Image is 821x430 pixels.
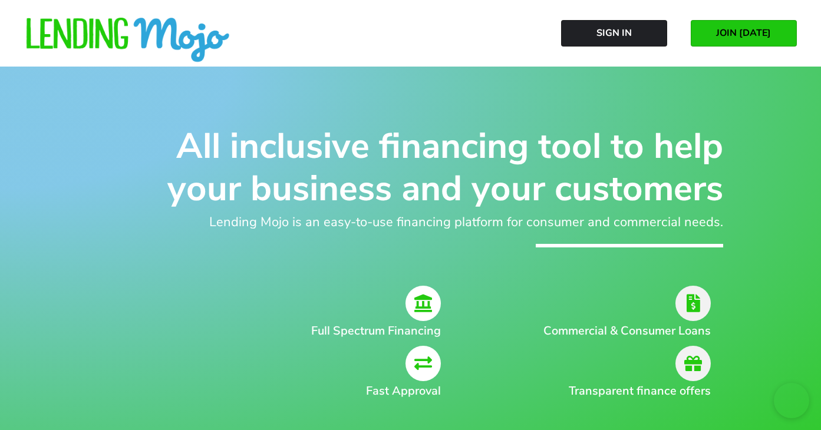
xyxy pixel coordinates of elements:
h2: Commercial & Consumer Loans [523,322,711,340]
h2: Full Spectrum Financing [151,322,441,340]
h1: All inclusive financing tool to help your business and your customers [98,125,723,210]
h2: Fast Approval [151,382,441,400]
span: Sign In [596,28,632,38]
img: lm-horizontal-logo [25,18,231,64]
iframe: chat widget [774,383,809,418]
h2: Lending Mojo is an easy-to-use financing platform for consumer and commercial needs. [98,213,723,232]
a: Sign In [561,20,667,47]
span: JOIN [DATE] [716,28,771,38]
h2: Transparent finance offers [523,382,711,400]
a: JOIN [DATE] [691,20,797,47]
